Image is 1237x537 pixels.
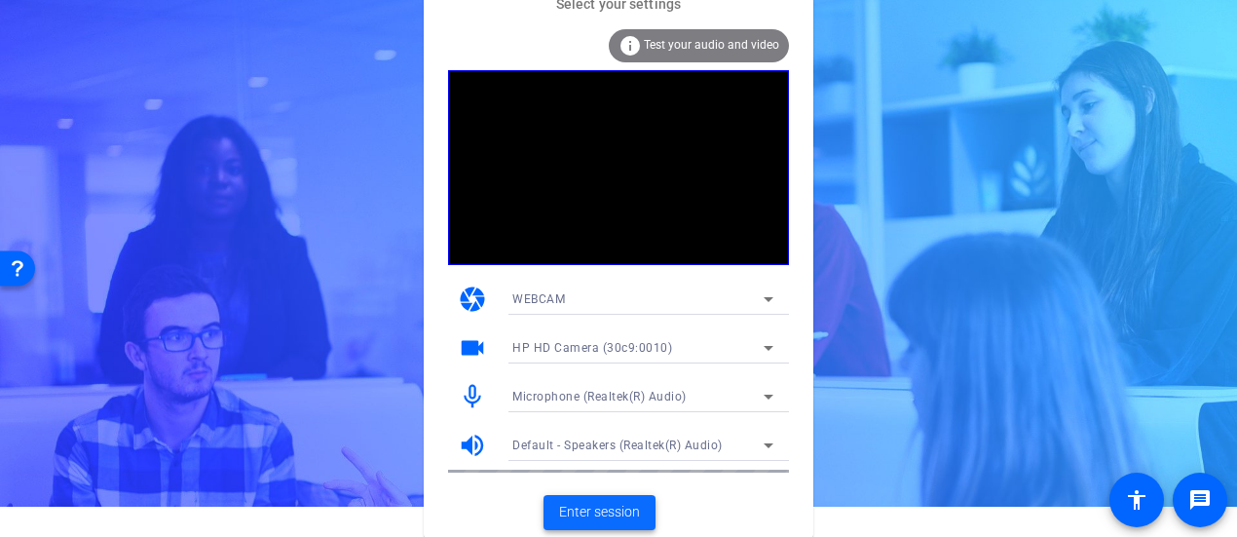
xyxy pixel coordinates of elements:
mat-icon: message [1188,488,1212,512]
span: WEBCAM [512,292,565,306]
span: Enter session [559,502,640,522]
mat-icon: camera [458,285,487,314]
button: Enter session [544,495,656,530]
span: Default - Speakers (Realtek(R) Audio) [512,439,723,452]
mat-icon: info [618,34,642,58]
mat-icon: videocam [458,333,487,363]
span: HP HD Camera (30c9:0010) [512,341,672,355]
mat-icon: volume_up [458,431,487,460]
mat-icon: mic_none [458,382,487,411]
span: Test your audio and video [644,38,779,52]
mat-icon: accessibility [1125,488,1148,512]
span: Microphone (Realtek(R) Audio) [512,390,687,403]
